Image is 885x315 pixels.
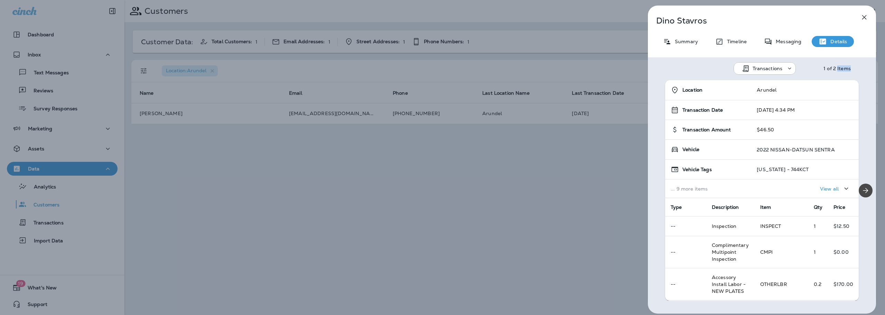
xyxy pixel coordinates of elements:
span: Vehicle Tags [682,167,712,173]
p: -- [671,281,701,287]
div: 1 of 2 Items [823,66,851,71]
span: CMPI [760,249,773,255]
span: Accessory Install Labor - NEW PLATES [712,274,746,294]
p: [US_STATE] - 744KCT [757,167,809,172]
td: [DATE] 4:34 PM [751,100,859,120]
span: Type [671,204,682,210]
p: Transactions [753,66,783,71]
span: 1 [814,223,816,229]
span: 1 [814,249,816,255]
span: 0.2 [814,281,821,287]
button: View all [817,182,853,195]
span: OTHERLBR [760,281,787,287]
button: Next [859,184,873,197]
p: $0.00 [833,249,853,255]
span: Description [712,204,739,210]
p: Messaging [772,39,801,44]
p: -- [671,249,701,255]
p: Details [827,39,847,44]
span: Item [760,204,771,210]
td: Arundel [751,80,859,100]
span: Inspection [712,223,736,229]
span: Vehicle [682,147,699,152]
span: Complimentary Multipoint Inspection [712,242,749,262]
span: INSPECT [760,223,781,229]
p: Dino Stavros [656,16,845,26]
p: -- [671,223,701,229]
span: Qty [814,204,822,210]
span: Price [833,204,845,210]
p: ... 9 more items [671,186,746,192]
p: 2022 NISSAN-DATSUN SENTRA [757,147,835,152]
p: $12.50 [833,223,853,229]
p: $170.00 [833,281,853,287]
span: Transaction Date [682,107,723,113]
p: Summary [671,39,698,44]
p: Timeline [724,39,747,44]
p: View all [820,186,839,192]
span: Location [682,87,702,93]
td: $46.50 [751,120,859,140]
span: Transaction Amount [682,127,731,133]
